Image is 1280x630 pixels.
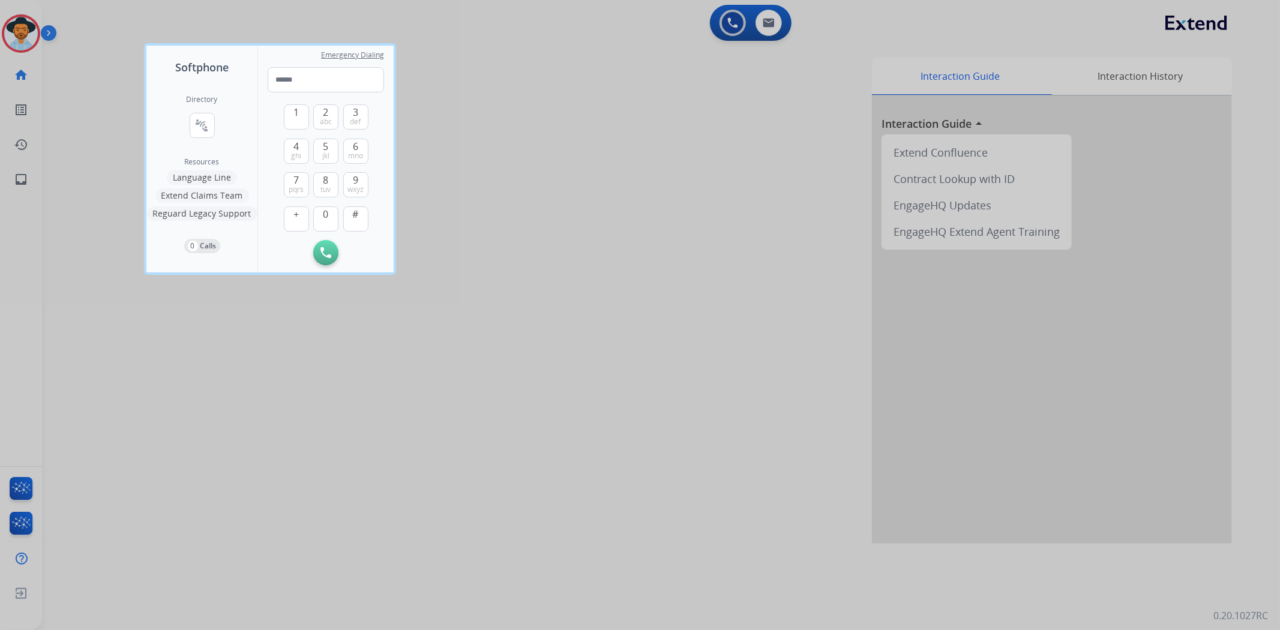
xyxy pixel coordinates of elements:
button: 6mno [343,139,368,164]
span: tuv [321,185,331,194]
span: abc [320,117,332,127]
button: 3def [343,104,368,130]
span: Emergency Dialing [321,50,384,60]
span: def [350,117,361,127]
button: Reguard Legacy Support [147,206,257,221]
button: + [284,206,309,232]
h2: Directory [187,95,218,104]
button: Extend Claims Team [155,188,249,203]
span: pqrs [289,185,304,194]
mat-icon: connect_without_contact [195,118,209,133]
span: 4 [293,139,299,154]
span: 6 [353,139,358,154]
button: 7pqrs [284,172,309,197]
span: 5 [323,139,329,154]
span: 8 [323,173,329,187]
button: # [343,206,368,232]
p: 0.20.1027RC [1213,608,1268,623]
span: ghi [291,151,301,161]
span: # [353,207,359,221]
p: 0 [188,241,198,251]
button: 9wxyz [343,172,368,197]
button: 0 [313,206,338,232]
span: jkl [322,151,329,161]
span: mno [348,151,363,161]
span: wxyz [347,185,364,194]
span: Softphone [175,59,229,76]
span: 1 [293,105,299,119]
span: 2 [323,105,329,119]
span: 3 [353,105,358,119]
img: call-button [320,247,331,258]
button: 8tuv [313,172,338,197]
p: Calls [200,241,217,251]
button: Language Line [167,170,237,185]
span: + [293,207,299,221]
button: 5jkl [313,139,338,164]
span: 9 [353,173,358,187]
span: Resources [185,157,220,167]
button: 4ghi [284,139,309,164]
button: 2abc [313,104,338,130]
span: 0 [323,207,329,221]
button: 1 [284,104,309,130]
span: 7 [293,173,299,187]
button: 0Calls [184,239,220,253]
